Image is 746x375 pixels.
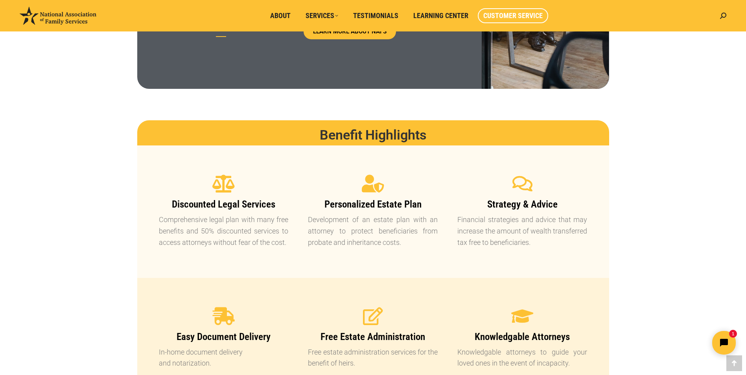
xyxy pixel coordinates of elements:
p: Knowledgable attorneys to guide your loved ones in the event of incapacity. [457,347,587,369]
p: Financial strategies and advice that may increase the amount of wealth transferred tax free to be... [457,214,587,248]
span: Learning Center [413,11,468,20]
p: Free estate administration services for the benefit of heirs. [308,347,438,369]
a: Testimonials [348,8,404,23]
p: In-home document delivery and notarization. [159,347,289,369]
span: Personalized Estate Plan [324,199,422,210]
iframe: Tidio Chat [607,324,742,361]
span: Knowledgable Attorneys [475,331,570,342]
span: LEARN MORE ABOUT NAFS [313,29,387,35]
span: Strategy & Advice [487,199,558,210]
span: Services [306,11,338,20]
a: About [265,8,296,23]
span: About [270,11,291,20]
span: Discounted Legal Services [172,199,275,210]
p: Development of an estate plan with an attorney to protect beneficiaries from probate and inherita... [308,214,438,248]
span: Testimonials [353,11,398,20]
p: Comprehensive legal plan with many free benefits and 50% discounted services to access attorneys ... [159,214,289,248]
span: Free Estate Administration [321,331,425,342]
span: Easy Document Delivery [177,331,271,342]
img: National Association of Family Services [20,7,96,25]
h2: Benefit Highlights [153,128,593,142]
span: Customer Service [483,11,543,20]
a: Learning Center [408,8,474,23]
a: LEARN MORE ABOUT NAFS [304,24,396,39]
a: Customer Service [478,8,548,23]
